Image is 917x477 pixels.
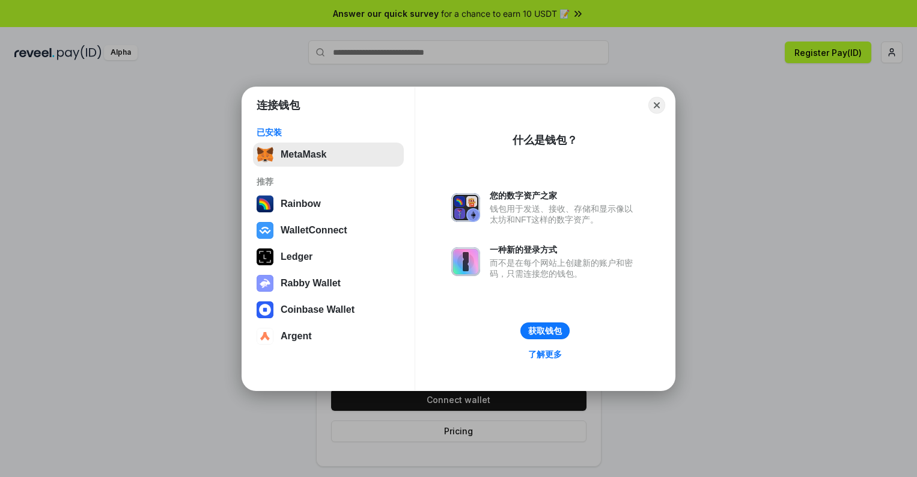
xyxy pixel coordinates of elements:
div: Ledger [281,251,312,262]
div: 一种新的登录方式 [490,244,639,255]
img: svg+xml,%3Csvg%20xmlns%3D%22http%3A%2F%2Fwww.w3.org%2F2000%2Fsvg%22%20fill%3D%22none%22%20viewBox... [451,247,480,276]
img: svg+xml,%3Csvg%20width%3D%2228%22%20height%3D%2228%22%20viewBox%3D%220%200%2028%2028%22%20fill%3D... [257,222,273,239]
button: Ledger [253,245,404,269]
button: Coinbase Wallet [253,298,404,322]
button: Close [648,97,665,114]
button: Rabby Wallet [253,271,404,295]
div: Coinbase Wallet [281,304,355,315]
img: svg+xml,%3Csvg%20fill%3D%22none%22%20height%3D%2233%22%20viewBox%3D%220%200%2035%2033%22%20width%... [257,146,273,163]
div: Argent [281,331,312,342]
div: WalletConnect [281,225,347,236]
img: svg+xml,%3Csvg%20xmlns%3D%22http%3A%2F%2Fwww.w3.org%2F2000%2Fsvg%22%20fill%3D%22none%22%20viewBox... [451,193,480,222]
button: Rainbow [253,192,404,216]
button: Argent [253,324,404,348]
div: 了解更多 [528,349,562,360]
button: WalletConnect [253,218,404,242]
button: MetaMask [253,143,404,167]
div: 已安装 [257,127,400,138]
div: 推荐 [257,176,400,187]
div: 您的数字资产之家 [490,190,639,201]
div: Rabby Wallet [281,278,341,289]
a: 了解更多 [521,346,569,362]
div: 而不是在每个网站上创建新的账户和密码，只需连接您的钱包。 [490,257,639,279]
img: svg+xml,%3Csvg%20width%3D%22120%22%20height%3D%22120%22%20viewBox%3D%220%200%20120%20120%22%20fil... [257,195,273,212]
img: svg+xml,%3Csvg%20xmlns%3D%22http%3A%2F%2Fwww.w3.org%2F2000%2Fsvg%22%20width%3D%2228%22%20height%3... [257,248,273,265]
img: svg+xml,%3Csvg%20xmlns%3D%22http%3A%2F%2Fwww.w3.org%2F2000%2Fsvg%22%20fill%3D%22none%22%20viewBox... [257,275,273,292]
div: 钱包用于发送、接收、存储和显示像以太坊和NFT这样的数字资产。 [490,203,639,225]
div: 获取钱包 [528,325,562,336]
img: svg+xml,%3Csvg%20width%3D%2228%22%20height%3D%2228%22%20viewBox%3D%220%200%2028%2028%22%20fill%3D... [257,301,273,318]
div: Rainbow [281,198,321,209]
button: 获取钱包 [520,322,570,339]
img: svg+xml,%3Csvg%20width%3D%2228%22%20height%3D%2228%22%20viewBox%3D%220%200%2028%2028%22%20fill%3D... [257,328,273,345]
div: 什么是钱包？ [513,133,577,147]
h1: 连接钱包 [257,98,300,112]
div: MetaMask [281,149,326,160]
